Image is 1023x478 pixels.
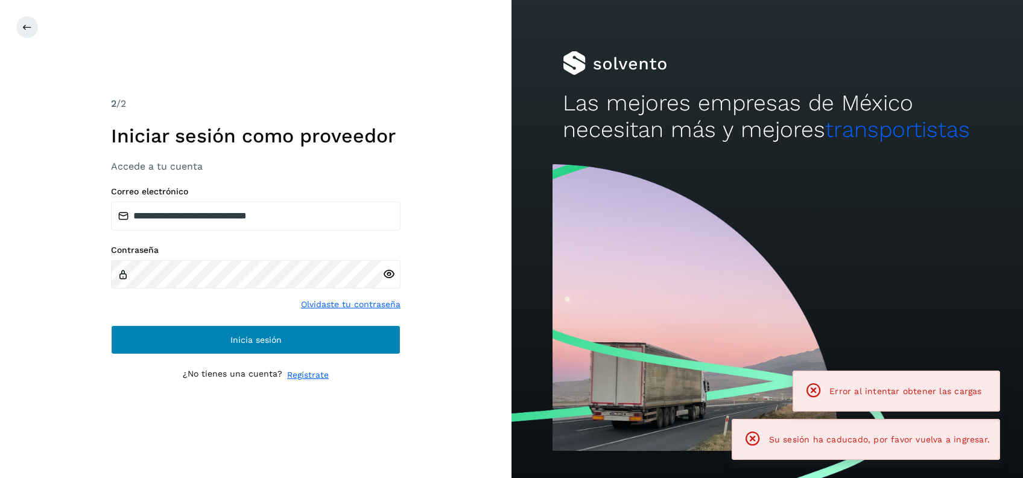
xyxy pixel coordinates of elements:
h1: Iniciar sesión como proveedor [111,124,401,147]
p: ¿No tienes una cuenta? [183,369,282,381]
span: 2 [111,98,116,109]
a: Regístrate [287,369,329,381]
span: Su sesión ha caducado, por favor vuelva a ingresar. [769,435,990,444]
label: Correo electrónico [111,186,401,197]
h3: Accede a tu cuenta [111,161,401,172]
button: Inicia sesión [111,325,401,354]
div: /2 [111,97,401,111]
span: Inicia sesión [230,336,282,344]
a: Olvidaste tu contraseña [301,298,401,311]
span: Error al intentar obtener las cargas [829,386,981,396]
span: transportistas [825,116,970,142]
label: Contraseña [111,245,401,255]
h2: Las mejores empresas de México necesitan más y mejores [563,90,972,144]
